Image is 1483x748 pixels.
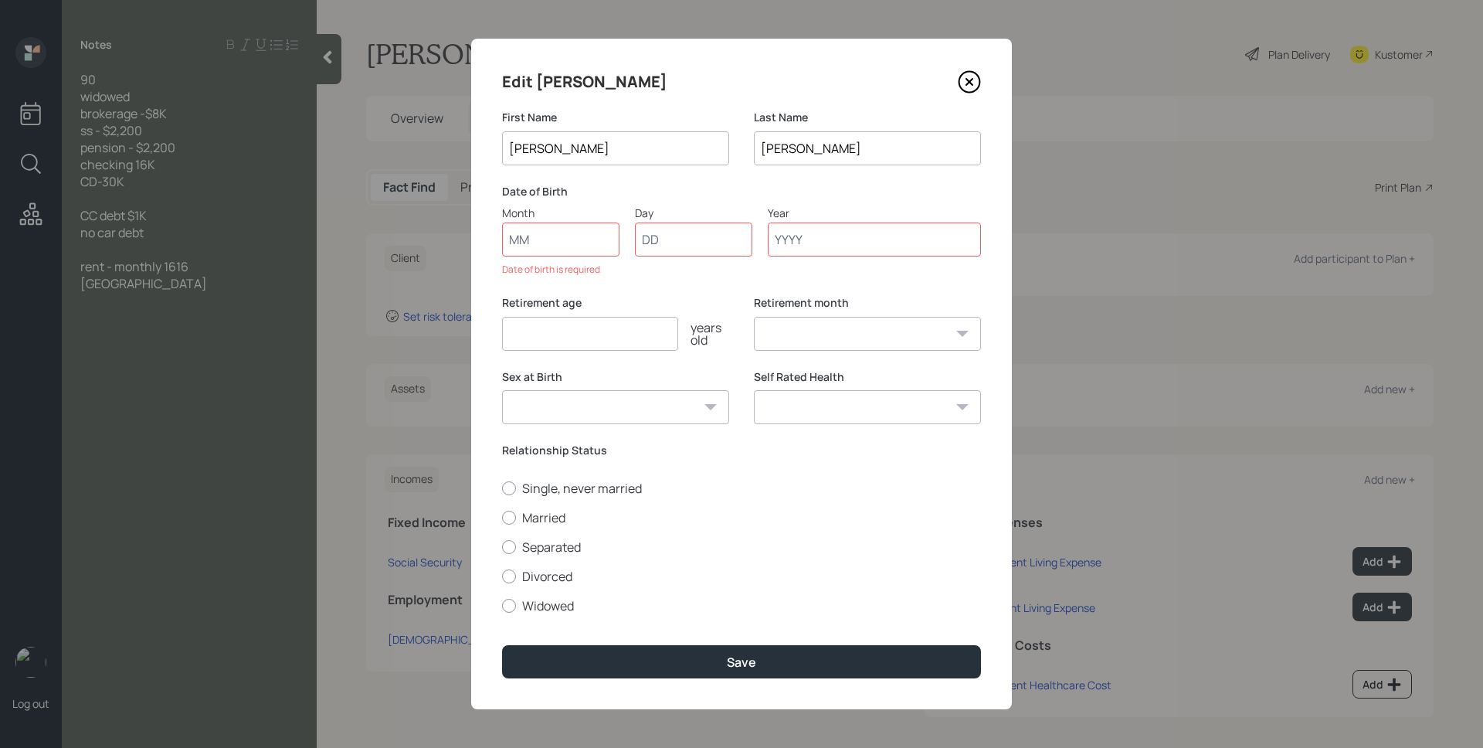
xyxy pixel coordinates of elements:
input: Day [635,223,752,257]
div: Save [727,654,756,671]
label: Single, never married [502,480,981,497]
label: Divorced [502,568,981,585]
h4: Edit [PERSON_NAME] [502,70,667,94]
div: Year [768,205,981,221]
label: Married [502,509,981,526]
input: Year [768,223,981,257]
label: Last Name [754,110,981,125]
input: Month [502,223,619,257]
label: Sex at Birth [502,369,729,385]
div: Month [502,205,619,221]
div: Day [635,205,752,221]
div: years old [678,321,729,346]
button: Save [502,645,981,678]
label: Date of Birth [502,184,981,199]
label: Widowed [502,597,981,614]
label: Separated [502,539,981,556]
label: First Name [502,110,729,125]
div: Date of birth is required [502,263,981,277]
label: Self Rated Health [754,369,981,385]
label: Relationship Status [502,443,981,458]
label: Retirement age [502,295,729,311]
label: Retirement month [754,295,981,311]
